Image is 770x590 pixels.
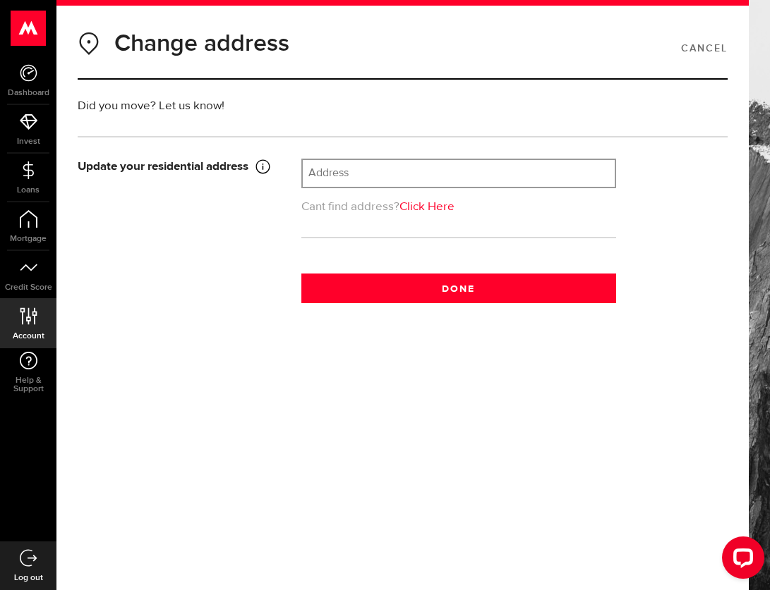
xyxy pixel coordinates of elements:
iframe: LiveChat chat widget [711,531,770,590]
input: Address [303,160,615,187]
a: Cancel [681,37,728,61]
button: Done [301,274,616,303]
h1: Change address [114,25,289,62]
a: Click Here [399,201,455,213]
div: Did you move? Let us know! [67,98,277,115]
span: Cant find address? [301,201,455,213]
div: Update your residential address [78,159,336,176]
